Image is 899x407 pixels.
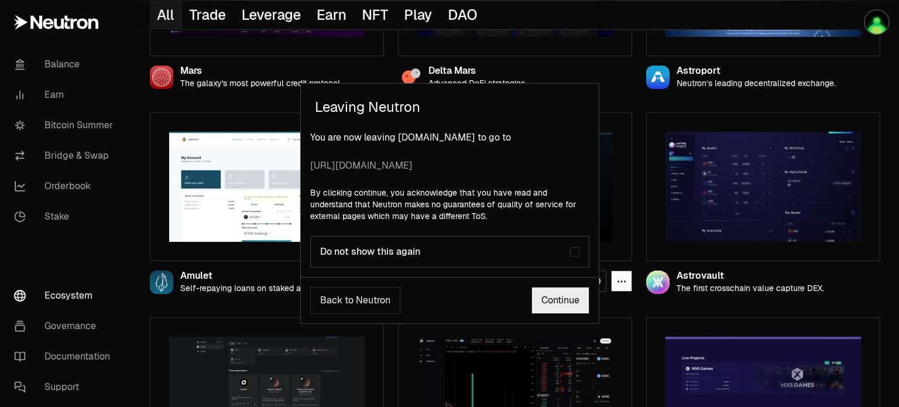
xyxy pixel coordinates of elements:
[320,246,570,258] div: Do not show this again
[310,131,589,173] p: You are now leaving [DOMAIN_NAME] to go to
[310,159,589,173] span: [URL][DOMAIN_NAME]
[531,287,589,314] a: Continue
[310,187,589,222] p: By clicking continue, you acknowledge that you have read and understand that Neutron makes no gua...
[301,84,599,131] h2: Leaving Neutron
[570,247,579,256] button: Do not show this again
[310,287,400,314] button: Back to Neutron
